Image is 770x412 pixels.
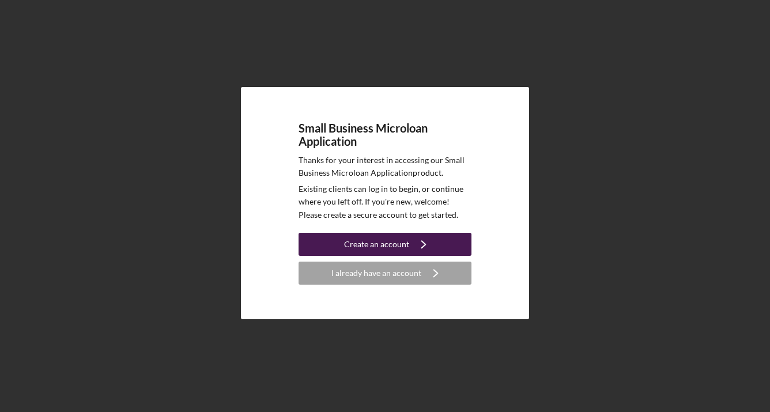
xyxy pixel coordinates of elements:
[299,262,471,285] button: I already have an account
[299,233,471,259] a: Create an account
[331,262,421,285] div: I already have an account
[299,122,471,148] h4: Small Business Microloan Application
[299,154,471,180] p: Thanks for your interest in accessing our Small Business Microloan Application product.
[344,233,409,256] div: Create an account
[299,233,471,256] button: Create an account
[299,183,471,221] p: Existing clients can log in to begin, or continue where you left off. If you're new, welcome! Ple...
